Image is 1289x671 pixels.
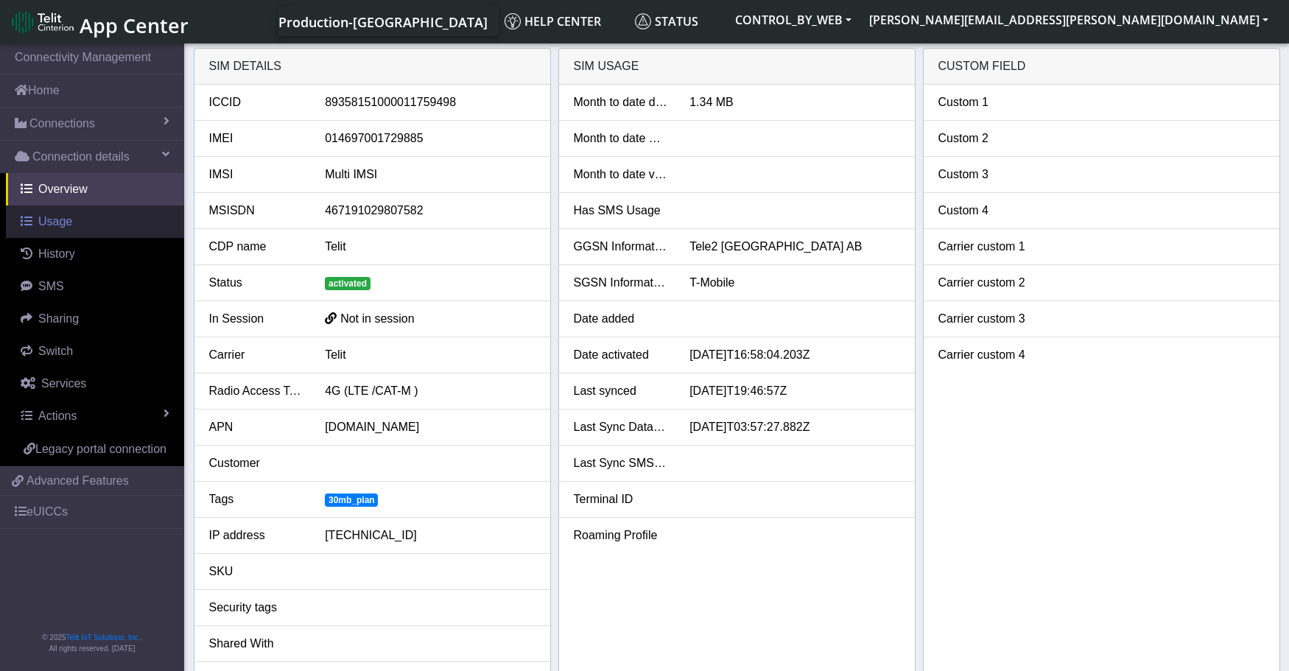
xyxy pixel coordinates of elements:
[505,13,521,29] img: knowledge.svg
[563,202,679,219] div: Has SMS Usage
[6,400,184,432] a: Actions
[38,280,64,292] span: SMS
[314,527,546,544] div: [TECHNICAL_ID]
[194,49,550,85] div: SIM details
[563,274,679,292] div: SGSN Information
[198,94,315,111] div: ICCID
[38,410,77,422] span: Actions
[6,270,184,303] a: SMS
[12,10,74,34] img: logo-telit-cinterion-gw-new.png
[314,238,546,256] div: Telit
[6,173,184,205] a: Overview
[35,443,166,455] span: Legacy portal connection
[198,491,315,508] div: Tags
[314,94,546,111] div: 89358151000011759498
[325,493,378,507] span: 30mb_plan
[563,166,679,183] div: Month to date voice
[27,472,129,490] span: Advanced Features
[198,274,315,292] div: Status
[278,13,488,31] span: Production-[GEOGRAPHIC_DATA]
[927,166,1044,183] div: Custom 3
[927,202,1044,219] div: Custom 4
[314,382,546,400] div: 4G (LTE /CAT-M )
[278,7,487,36] a: Your current platform instance
[314,418,546,436] div: [DOMAIN_NAME]
[198,238,315,256] div: CDP name
[198,382,315,400] div: Radio Access Tech
[499,7,629,36] a: Help center
[6,303,184,335] a: Sharing
[563,238,679,256] div: GGSN Information
[198,166,315,183] div: IMSI
[325,277,370,290] span: activated
[563,346,679,364] div: Date activated
[38,345,73,357] span: Switch
[6,238,184,270] a: History
[927,346,1044,364] div: Carrier custom 4
[314,346,546,364] div: Telit
[860,7,1277,33] button: [PERSON_NAME][EMAIL_ADDRESS][PERSON_NAME][DOMAIN_NAME]
[678,382,910,400] div: [DATE]T19:46:57Z
[66,633,140,642] a: Telit IoT Solutions, Inc.
[198,202,315,219] div: MSISDN
[726,7,860,33] button: CONTROL_BY_WEB
[563,418,679,436] div: Last Sync Data Usage
[924,49,1279,85] div: Custom field
[678,346,910,364] div: [DATE]T16:58:04.203Z
[563,382,679,400] div: Last synced
[314,166,546,183] div: Multi IMSI
[41,377,86,390] span: Services
[198,130,315,147] div: IMEI
[38,183,88,195] span: Overview
[198,454,315,472] div: Customer
[678,418,910,436] div: [DATE]T03:57:27.882Z
[635,13,698,29] span: Status
[927,94,1044,111] div: Custom 1
[38,215,72,228] span: Usage
[198,310,315,328] div: In Session
[340,312,415,325] span: Not in session
[563,94,679,111] div: Month to date data
[12,6,186,38] a: App Center
[629,7,726,36] a: Status
[927,130,1044,147] div: Custom 2
[38,312,79,325] span: Sharing
[29,115,95,133] span: Connections
[80,12,189,39] span: App Center
[198,527,315,544] div: IP address
[927,310,1044,328] div: Carrier custom 3
[198,635,315,653] div: Shared With
[38,247,75,260] span: History
[198,563,315,580] div: SKU
[198,418,315,436] div: APN
[505,13,601,29] span: Help center
[6,335,184,368] a: Switch
[678,238,910,256] div: Tele2 [GEOGRAPHIC_DATA] AB
[314,202,546,219] div: 467191029807582
[559,49,915,85] div: SIM usage
[32,148,130,166] span: Connection details
[563,454,679,472] div: Last Sync SMS Usage
[198,346,315,364] div: Carrier
[6,368,184,400] a: Services
[635,13,651,29] img: status.svg
[927,238,1044,256] div: Carrier custom 1
[678,94,910,111] div: 1.34 MB
[198,599,315,616] div: Security tags
[563,491,679,508] div: Terminal ID
[314,130,546,147] div: 014697001729885
[6,205,184,238] a: Usage
[927,274,1044,292] div: Carrier custom 2
[563,130,679,147] div: Month to date SMS
[563,527,679,544] div: Roaming Profile
[678,274,910,292] div: T-Mobile
[563,310,679,328] div: Date added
